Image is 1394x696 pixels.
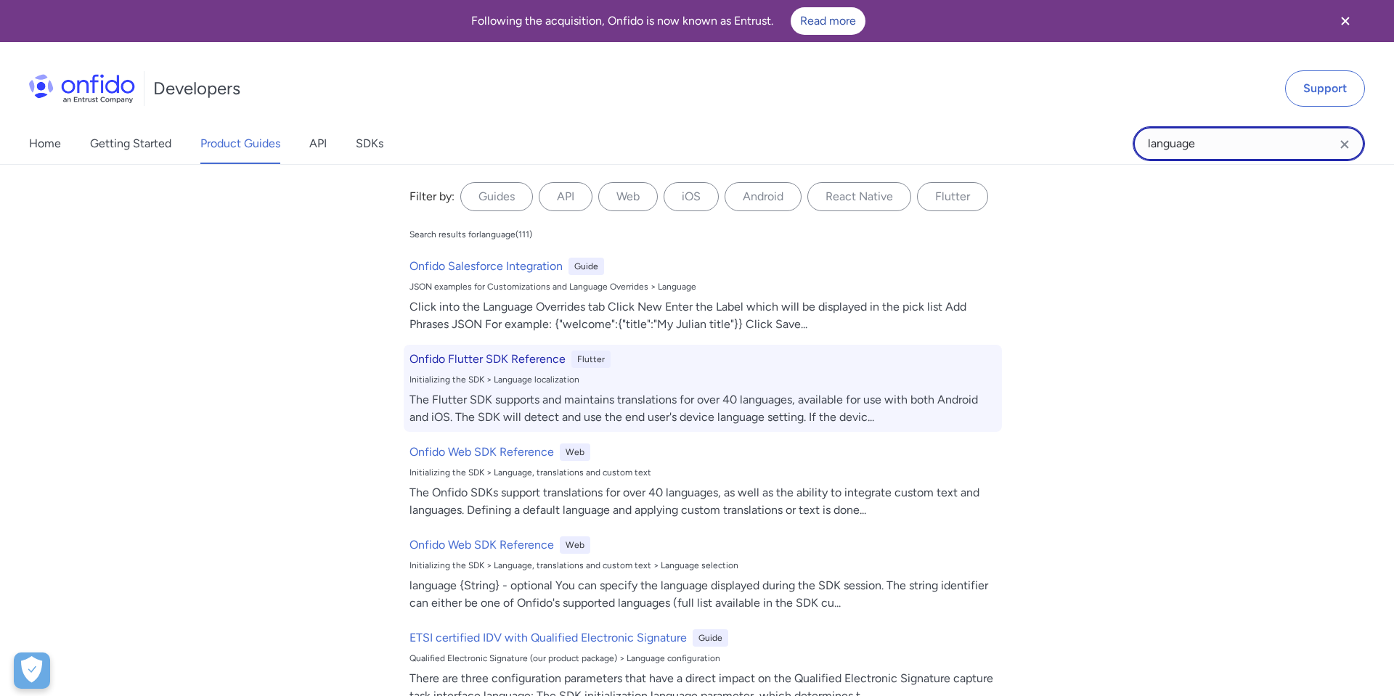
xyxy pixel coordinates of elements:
div: Following the acquisition, Onfido is now known as Entrust. [17,7,1318,35]
div: Search results for language ( 111 ) [409,229,532,240]
label: Guides [460,182,533,211]
svg: Clear search field button [1336,136,1353,153]
div: Click into the Language Overrides tab Click New Enter the Label which will be displayed in the pi... [409,298,996,333]
div: Web [560,443,590,461]
img: Onfido Logo [29,74,135,103]
button: Close banner [1318,3,1372,39]
a: API [309,123,327,164]
label: React Native [807,182,911,211]
a: Onfido Web SDK ReferenceWebInitializing the SDK > Language, translations and custom text > Langua... [404,531,1002,618]
a: SDKs [356,123,383,164]
div: Initializing the SDK > Language localization [409,374,996,385]
h6: Onfido Web SDK Reference [409,443,554,461]
div: Web [560,536,590,554]
div: Filter by: [409,188,455,205]
label: Flutter [917,182,988,211]
div: Guide [568,258,604,275]
label: API [539,182,592,211]
div: Initializing the SDK > Language, translations and custom text > Language selection [409,560,996,571]
svg: Close banner [1337,12,1354,30]
h6: Onfido Flutter SDK Reference [409,351,566,368]
label: Web [598,182,658,211]
h1: Developers [153,77,240,100]
h6: ETSI certified IDV with Qualified Electronic Signature [409,629,687,647]
h6: Onfido Web SDK Reference [409,536,554,554]
a: Onfido Salesforce IntegrationGuideJSON examples for Customizations and Language Overrides > Langu... [404,252,1002,339]
div: Initializing the SDK > Language, translations and custom text [409,467,996,478]
div: Guide [693,629,728,647]
label: iOS [664,182,719,211]
div: language {String} - optional You can specify the language displayed during the SDK session. The s... [409,577,996,612]
a: Product Guides [200,123,280,164]
div: The Onfido SDKs support translations for over 40 languages, as well as the ability to integrate c... [409,484,996,519]
a: Onfido Web SDK ReferenceWebInitializing the SDK > Language, translations and custom textThe Onfid... [404,438,1002,525]
label: Android [725,182,802,211]
a: Onfido Flutter SDK ReferenceFlutterInitializing the SDK > Language localizationThe Flutter SDK su... [404,345,1002,432]
a: Support [1285,70,1365,107]
h6: Onfido Salesforce Integration [409,258,563,275]
button: Open Preferences [14,652,50,689]
div: Flutter [571,351,611,368]
a: Home [29,123,61,164]
div: Cookie Preferences [14,652,50,689]
a: Read more [791,7,865,35]
div: JSON examples for Customizations and Language Overrides > Language [409,281,996,292]
input: Onfido search input field [1133,126,1365,161]
div: Qualified Electronic Signature (our product package) > Language configuration [409,652,996,664]
div: The Flutter SDK supports and maintains translations for over 40 languages, available for use with... [409,391,996,426]
a: Getting Started [90,123,171,164]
